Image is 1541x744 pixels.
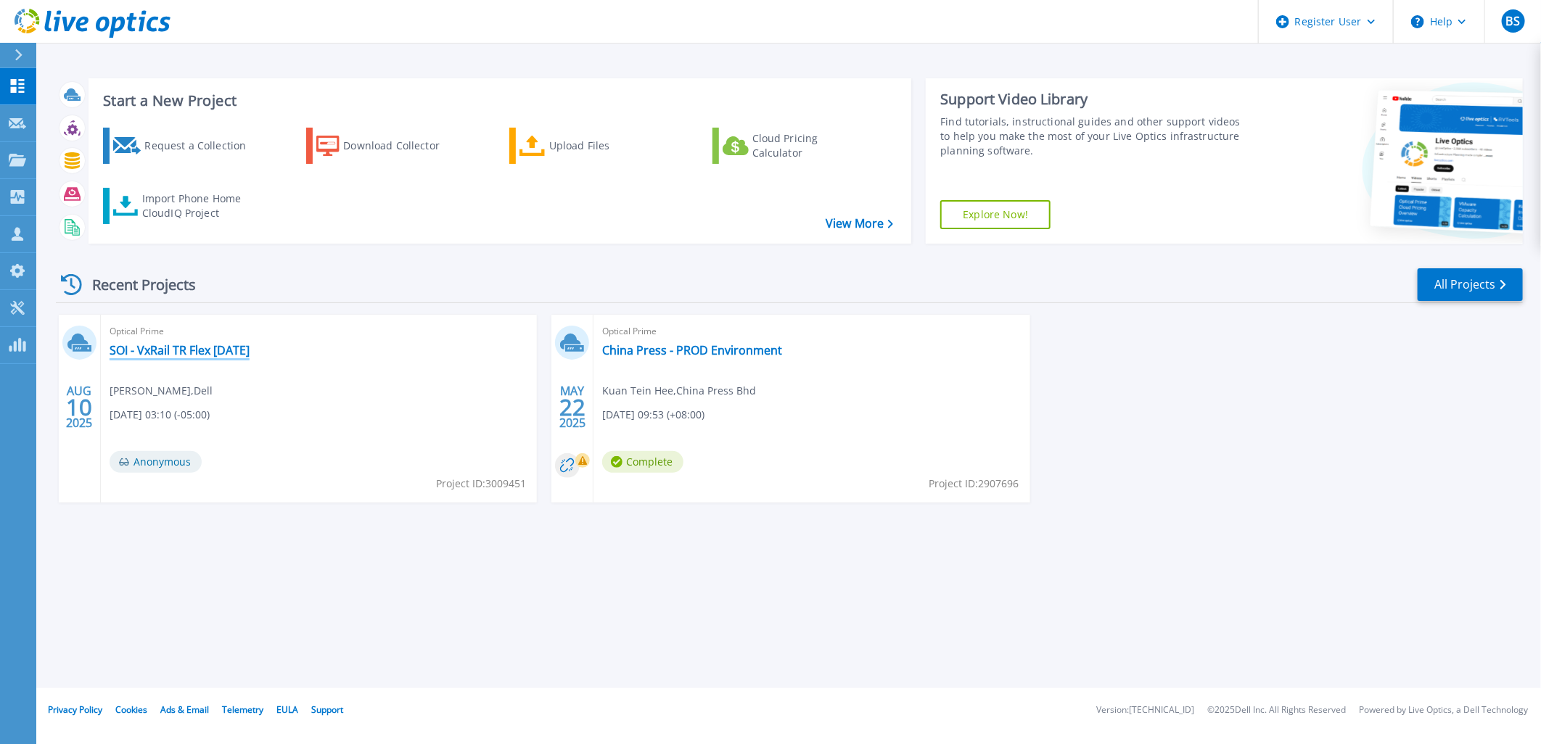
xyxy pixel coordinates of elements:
a: View More [826,217,893,231]
div: Support Video Library [940,90,1246,109]
h3: Start a New Project [103,93,893,109]
a: Request a Collection [103,128,265,164]
a: Download Collector [306,128,468,164]
div: Find tutorials, instructional guides and other support videos to help you make the most of your L... [940,115,1246,158]
span: Complete [602,451,683,473]
li: © 2025 Dell Inc. All Rights Reserved [1207,706,1346,715]
div: Import Phone Home CloudIQ Project [142,191,255,220]
a: Explore Now! [940,200,1051,229]
li: Version: [TECHNICAL_ID] [1096,706,1194,715]
span: BS [1506,15,1520,27]
a: Cookies [115,703,147,716]
span: 22 [559,401,585,413]
a: Ads & Email [160,703,209,716]
a: Telemetry [222,703,263,716]
span: Project ID: 3009451 [436,476,526,492]
span: [PERSON_NAME] , Dell [110,383,213,399]
span: [DATE] 03:10 (-05:00) [110,407,210,423]
a: China Press - PROD Environment [602,343,782,357]
span: 10 [66,401,92,413]
div: Cloud Pricing Calculator [752,131,868,160]
span: Kuan Tein Hee , China Press Bhd [602,383,756,399]
div: AUG 2025 [65,381,93,434]
span: Optical Prime [110,323,528,339]
li: Powered by Live Optics, a Dell Technology [1359,706,1528,715]
a: Cloud Pricing Calculator [712,128,874,164]
span: Optical Prime [602,323,1021,339]
a: SOI - VxRail TR Flex [DATE] [110,343,250,357]
div: Download Collector [343,131,459,160]
a: Support [311,703,343,716]
a: Privacy Policy [48,703,102,716]
span: [DATE] 09:53 (+08:00) [602,407,704,423]
div: MAY 2025 [559,381,586,434]
div: Upload Files [549,131,665,160]
span: Anonymous [110,451,202,473]
div: Request a Collection [144,131,260,160]
a: All Projects [1418,268,1523,301]
span: Project ID: 2907696 [929,476,1019,492]
a: Upload Files [509,128,671,164]
a: EULA [276,703,298,716]
div: Recent Projects [56,267,215,302]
